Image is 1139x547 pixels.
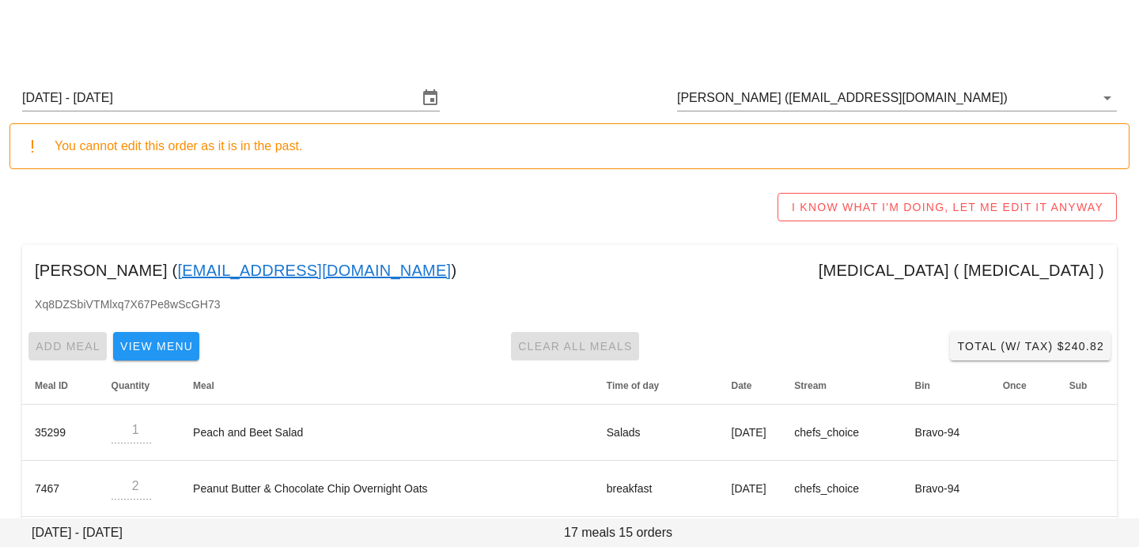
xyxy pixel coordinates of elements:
[732,380,752,391] span: Date
[781,367,902,405] th: Stream: Not sorted. Activate to sort ascending.
[22,245,1117,296] div: [PERSON_NAME] ( ) [MEDICAL_DATA] ( [MEDICAL_DATA] )
[22,405,99,461] td: 35299
[193,380,214,391] span: Meal
[119,340,193,353] span: View Menu
[99,367,181,405] th: Quantity: Not sorted. Activate to sort ascending.
[915,380,930,391] span: Bin
[180,461,594,517] td: Peanut Butter & Chocolate Chip Overnight Oats
[180,405,594,461] td: Peach and Beet Salad
[778,193,1117,221] button: I KNOW WHAT I'M DOING, LET ME EDIT IT ANYWAY
[956,340,1104,353] span: Total (w/ Tax) $240.82
[719,367,782,405] th: Date: Not sorted. Activate to sort ascending.
[1057,367,1117,405] th: Sub: Not sorted. Activate to sort ascending.
[607,380,659,391] span: Time of day
[113,332,199,360] button: View Menu
[594,367,719,405] th: Time of day: Not sorted. Activate to sort ascending.
[781,461,902,517] td: chefs_choice
[781,405,902,461] td: chefs_choice
[22,296,1117,326] div: Xq8DZSbiVTMlxq7X67Pe8wScGH73
[112,380,150,391] span: Quantity
[1069,380,1088,391] span: Sub
[950,332,1111,360] button: Total (w/ Tax) $240.82
[35,380,68,391] span: Meal ID
[990,367,1057,405] th: Once: Not sorted. Activate to sort ascending.
[719,461,782,517] td: [DATE]
[22,461,99,517] td: 7467
[902,367,990,405] th: Bin: Not sorted. Activate to sort ascending.
[791,201,1103,213] span: I KNOW WHAT I'M DOING, LET ME EDIT IT ANYWAY
[177,258,451,283] a: [EMAIL_ADDRESS][DOMAIN_NAME]
[902,461,990,517] td: Bravo-94
[55,139,302,153] span: You cannot edit this order as it is in the past.
[594,405,719,461] td: Salads
[902,405,990,461] td: Bravo-94
[794,380,827,391] span: Stream
[1003,380,1027,391] span: Once
[180,367,594,405] th: Meal: Not sorted. Activate to sort ascending.
[594,461,719,517] td: breakfast
[22,367,99,405] th: Meal ID: Not sorted. Activate to sort ascending.
[719,405,782,461] td: [DATE]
